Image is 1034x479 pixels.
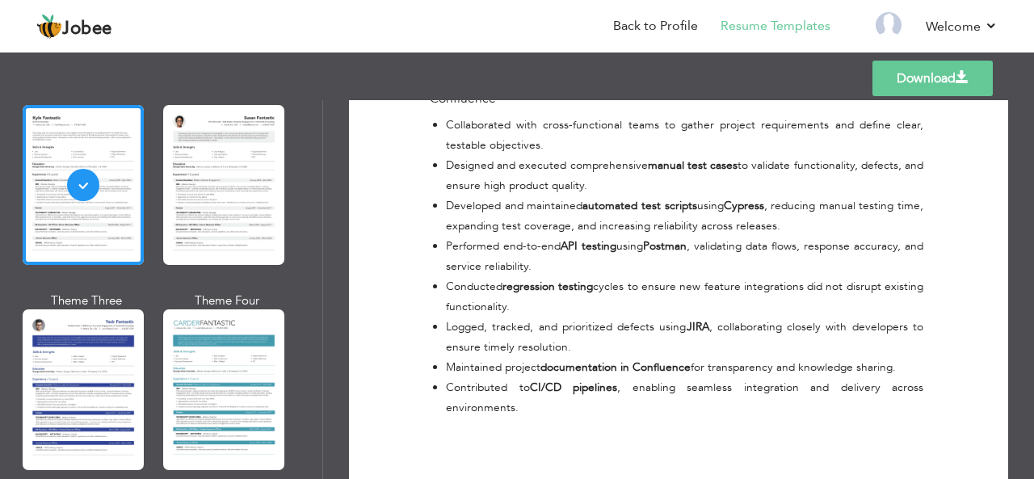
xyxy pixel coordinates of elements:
[643,238,687,254] strong: Postman
[446,276,923,317] li: Conducted cycles to ensure new feature integrations did not disrupt existing functionality.
[502,279,593,294] strong: regression testing
[446,155,923,195] li: Designed and executed comprehensive to validate functionality, defects, and ensure high product q...
[446,236,923,276] li: Performed end-to-end using , validating data flows, response accuracy, and service reliability.
[540,359,691,375] strong: documentation in Confluence
[36,14,62,40] img: jobee.io
[446,195,923,236] li: Developed and maintained using , reducing manual testing time, expanding test coverage, and incre...
[446,115,923,155] li: Collaborated with cross-functional teams to gather project requirements and define clear, testabl...
[561,238,616,254] strong: API testing
[166,292,288,309] div: Theme Four
[876,12,902,38] img: Profile Img
[446,317,923,357] li: Logged, tracked, and prioritized defects using , collaborating closely with developers to ensure ...
[724,198,764,213] strong: Cypress
[530,380,618,395] strong: CI/CD pipelines
[613,17,698,36] a: Back to Profile
[872,61,993,96] a: Download
[721,17,830,36] a: Resume Templates
[446,377,923,418] li: Contributed to , enabling seamless integration and delivery across environments.
[648,158,738,173] strong: manual test cases
[446,357,923,377] li: Maintained project for transparency and knowledge sharing.
[36,14,112,40] a: Jobee
[687,319,709,334] strong: JIRA
[26,292,147,309] div: Theme Three
[62,20,112,38] span: Jobee
[582,198,696,213] strong: automated test scripts
[926,17,998,36] a: Welcome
